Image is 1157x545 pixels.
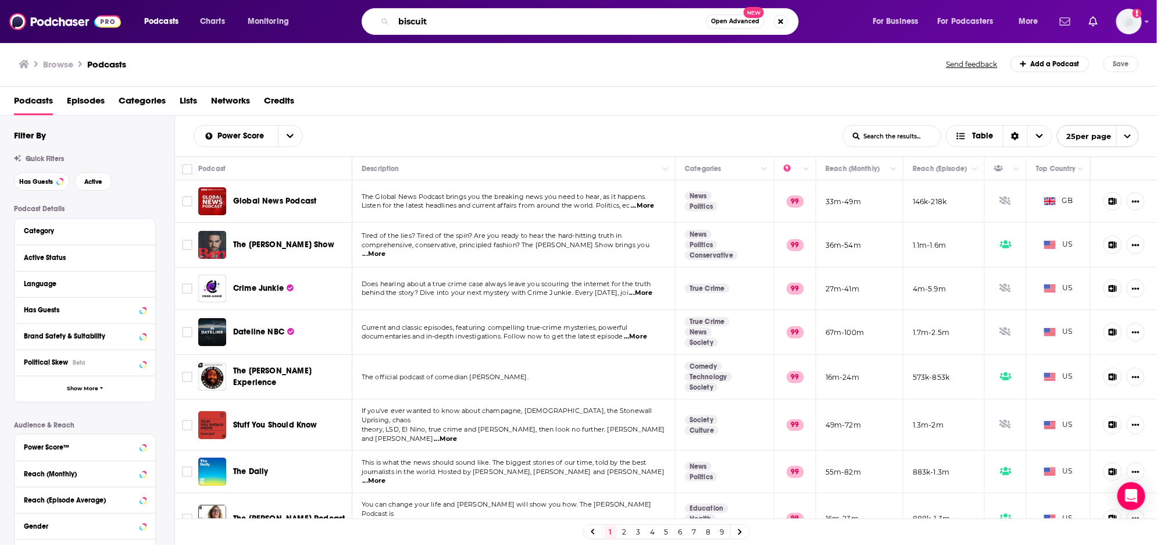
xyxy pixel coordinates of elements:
[363,476,386,486] span: ...More
[9,10,121,33] img: Podchaser - Follow, Share and Rate Podcasts
[887,162,901,176] button: Column Actions
[24,355,146,369] button: Political SkewBeta
[1010,12,1053,31] button: open menu
[233,195,316,207] a: Global News Podcast
[943,59,1001,69] button: Send feedback
[24,470,136,478] div: Reach (Monthly)
[647,525,658,539] a: 4
[67,386,98,392] span: Show More
[685,317,730,326] a: True Crime
[826,162,880,176] div: Reach (Monthly)
[362,373,528,381] span: The official podcast of comedian [PERSON_NAME].
[913,467,950,477] p: 883k-1.3m
[784,162,800,176] div: Power Score
[685,240,717,250] a: Politics
[87,59,126,70] a: Podcasts
[200,13,225,30] span: Charts
[1003,126,1027,147] div: Sort Direction
[1133,9,1142,18] svg: Add a profile image
[198,231,226,259] img: The Ben Shapiro Show
[233,239,334,251] a: The [PERSON_NAME] Show
[73,359,85,366] div: Beta
[24,254,138,262] div: Active Status
[233,466,269,476] span: The Daily
[233,514,345,523] span: The [PERSON_NAME] Podcast
[26,155,64,163] span: Quick Filters
[826,372,859,382] p: 16m-24m
[787,371,804,383] p: 99
[192,12,232,31] a: Charts
[182,372,192,382] span: Toggle select row
[233,419,317,431] a: Stuff You Should Know
[913,327,950,337] p: 1.7m-2.5m
[182,283,192,294] span: Toggle select row
[198,458,226,486] a: The Daily
[233,365,348,389] a: The [PERSON_NAME] Experience
[758,162,772,176] button: Column Actions
[180,91,197,115] span: Lists
[660,525,672,539] a: 5
[218,132,269,140] span: Power Score
[865,12,933,31] button: open menu
[233,513,345,525] a: The [PERSON_NAME] Podcast
[787,419,804,431] p: 99
[1044,419,1073,431] span: US
[24,223,146,238] button: Category
[1036,162,1076,176] div: Top Country
[198,411,226,439] img: Stuff You Should Know
[787,513,804,525] p: 99
[248,13,289,30] span: Monitoring
[913,372,950,382] p: 573k-853k
[24,250,146,265] button: Active Status
[362,231,622,240] span: Tired of the lies? Tired of the spin? Are you ready to hear the hard-hitting truth in
[826,284,859,294] p: 27m-41m
[24,302,146,317] button: Has Guests
[194,125,303,147] h2: Choose List sort
[685,462,712,471] a: News
[1116,9,1142,34] img: User Profile
[198,275,226,302] img: Crime Junkie
[1127,462,1145,481] button: Show More Button
[362,288,629,297] span: behind the story? Dive into your next mystery with Crime Junkie. Every [DATE], joi
[685,415,718,425] a: Society
[1117,482,1145,510] div: Open Intercom Messenger
[362,425,665,443] span: theory, LSD, El Nino, true crime and [PERSON_NAME], then look no further. [PERSON_NAME] and [PERS...
[24,280,138,288] div: Language
[24,496,136,504] div: Reach (Episode Average)
[1055,12,1075,31] a: Show notifications dropdown
[685,383,718,392] a: Society
[619,525,630,539] a: 2
[913,162,967,176] div: Reach (Episode)
[1044,326,1073,338] span: US
[362,407,652,424] span: If you've ever wanted to know about champagne, [DEMOGRAPHIC_DATA], the Stonewall Uprising, chaos
[182,514,192,524] span: Toggle select row
[24,329,146,343] button: Brand Safety & Suitability
[15,376,155,402] button: Show More
[913,240,947,250] p: 1.1m-1.6m
[362,468,665,476] span: journalists in the world. Hosted by [PERSON_NAME], [PERSON_NAME] and [PERSON_NAME]
[1116,9,1142,34] span: Logged in as rowan.sullivan
[630,288,653,298] span: ...More
[198,187,226,215] img: Global News Podcast
[119,91,166,115] a: Categories
[1010,162,1024,176] button: Column Actions
[74,172,112,191] button: Active
[1127,416,1145,434] button: Show More Button
[685,202,717,211] a: Politics
[685,426,719,435] a: Culture
[1044,283,1073,294] span: US
[685,284,730,293] a: True Crime
[24,332,136,340] div: Brand Safety & Suitability
[362,241,649,249] span: comprehensive, conservative, principled fashion? The [PERSON_NAME] Show brings you
[211,91,250,115] span: Networks
[685,230,712,239] a: News
[685,162,721,176] div: Categories
[233,283,284,293] span: Crime Junkie
[685,327,712,337] a: News
[873,13,919,30] span: For Business
[787,195,804,207] p: 99
[233,420,317,430] span: Stuff You Should Know
[633,525,644,539] a: 3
